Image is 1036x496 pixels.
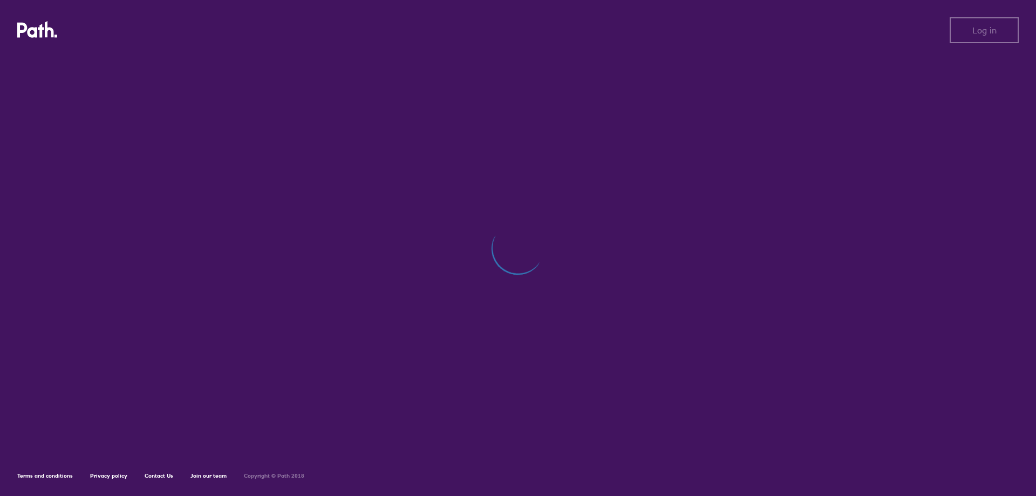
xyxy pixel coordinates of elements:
[244,473,304,479] h6: Copyright © Path 2018
[17,472,73,479] a: Terms and conditions
[145,472,173,479] a: Contact Us
[190,472,227,479] a: Join our team
[972,25,997,35] span: Log in
[90,472,127,479] a: Privacy policy
[950,17,1019,43] button: Log in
